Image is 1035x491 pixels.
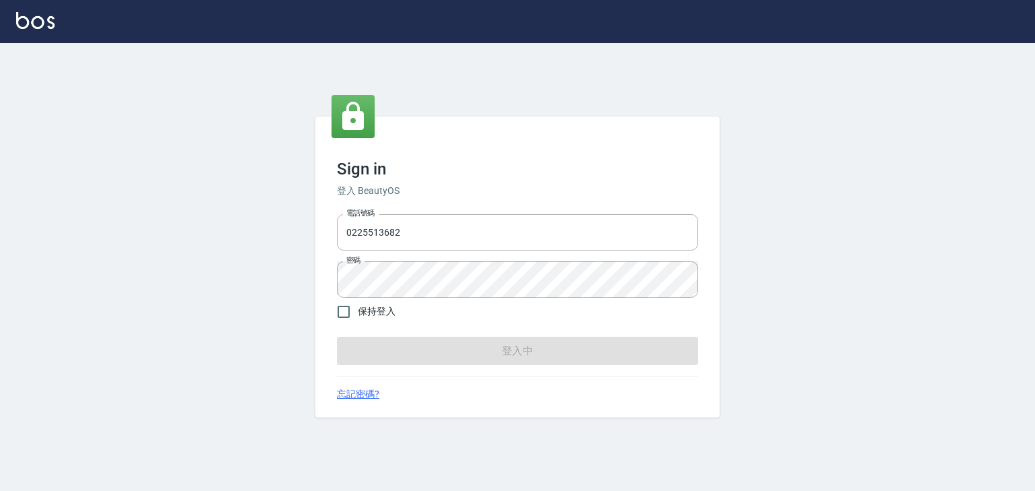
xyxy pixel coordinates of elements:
[337,184,698,198] h6: 登入 BeautyOS
[337,160,698,178] h3: Sign in
[358,304,396,319] span: 保持登入
[346,255,360,265] label: 密碼
[346,208,375,218] label: 電話號碼
[16,12,55,29] img: Logo
[337,387,379,401] a: 忘記密碼?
